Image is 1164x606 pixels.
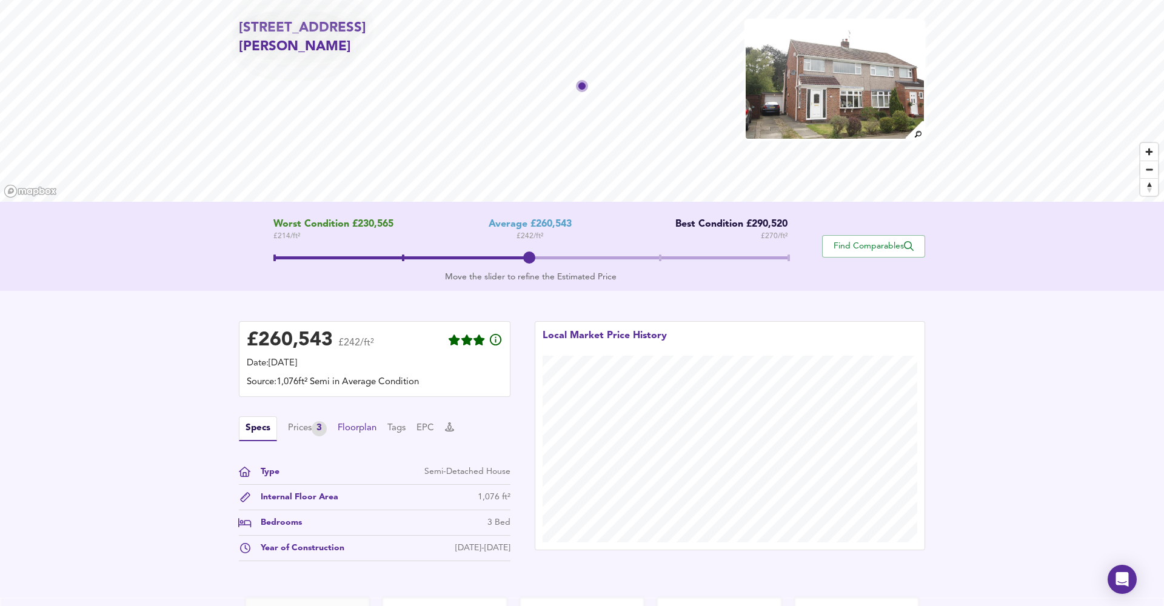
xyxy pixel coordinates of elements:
div: Best Condition £290,520 [666,219,788,230]
img: property [744,19,925,140]
div: Internal Floor Area [251,491,338,504]
button: Prices3 [288,421,327,436]
span: £ 214 / ft² [273,230,393,242]
div: Bedrooms [251,516,302,529]
button: Find Comparables [822,235,925,258]
div: Year of Construction [251,542,344,554]
div: Local Market Price History [543,329,667,356]
div: Semi-Detached House [424,465,510,478]
div: Type [251,465,279,478]
button: Floorplan [338,422,376,435]
span: Find Comparables [829,241,918,252]
div: Open Intercom Messenger [1108,565,1137,594]
span: £242/ft² [338,338,374,356]
div: 3 [312,421,327,436]
div: Prices [288,421,327,436]
button: Zoom in [1140,143,1158,161]
button: Reset bearing to north [1140,178,1158,196]
a: Mapbox homepage [4,184,57,198]
button: Tags [387,422,406,435]
span: £ 242 / ft² [517,230,543,242]
button: Zoom out [1140,161,1158,178]
div: 1,076 ft² [478,491,510,504]
div: 3 Bed [487,516,510,529]
div: Average £260,543 [489,219,572,230]
div: [DATE]-[DATE] [455,542,510,554]
h2: [STREET_ADDRESS][PERSON_NAME] [239,19,458,57]
div: Source: 1,076ft² Semi in Average Condition [247,376,503,389]
button: EPC [416,422,434,435]
div: Move the slider to refine the Estimated Price [273,271,788,283]
button: Specs [239,416,277,441]
span: Worst Condition £230,565 [273,219,393,230]
span: £ 270 / ft² [761,230,788,242]
span: Reset bearing to north [1140,179,1158,196]
div: £ 260,543 [247,331,333,350]
div: Date: [DATE] [247,357,503,370]
img: search [904,119,925,141]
